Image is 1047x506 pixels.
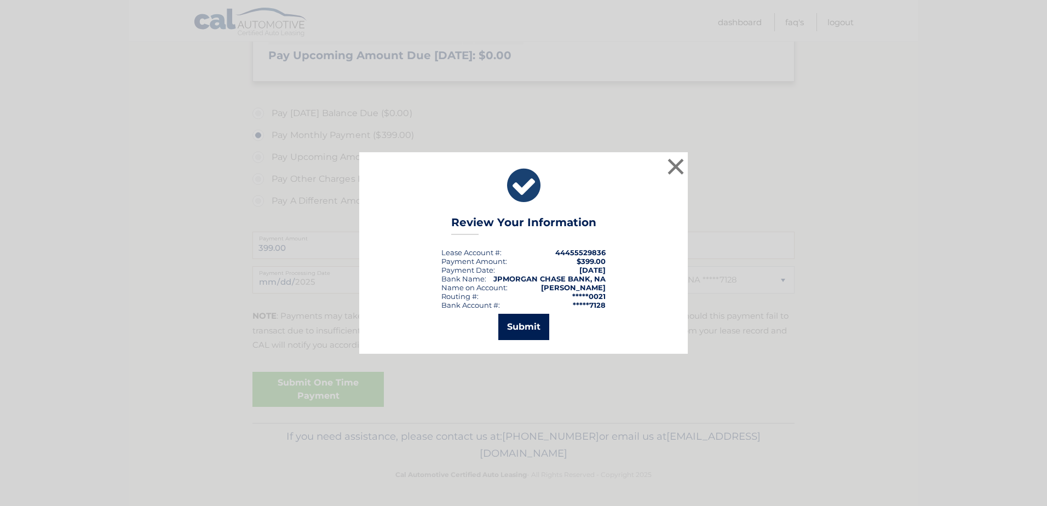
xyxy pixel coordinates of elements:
div: Bank Account #: [441,301,500,309]
strong: 44455529836 [555,248,606,257]
div: Lease Account #: [441,248,502,257]
div: Name on Account: [441,283,508,292]
span: $399.00 [577,257,606,266]
div: Bank Name: [441,274,486,283]
div: : [441,266,495,274]
h3: Review Your Information [451,216,596,235]
div: Routing #: [441,292,479,301]
strong: [PERSON_NAME] [541,283,606,292]
button: × [665,156,687,177]
strong: JPMORGAN CHASE BANK, NA [493,274,606,283]
button: Submit [498,314,549,340]
span: [DATE] [579,266,606,274]
span: Payment Date [441,266,493,274]
div: Payment Amount: [441,257,507,266]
